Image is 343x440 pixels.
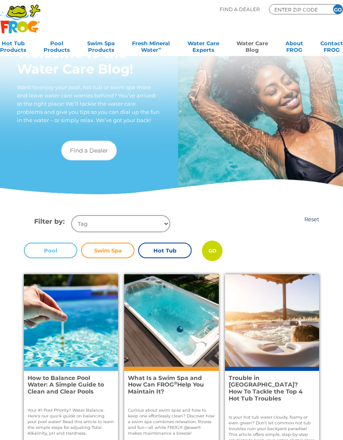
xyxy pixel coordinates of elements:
[24,274,118,367] img: A man's hand dips a test strip into an above=ground pool's water.
[174,380,177,386] sup: ®
[132,37,170,54] a: Fresh MineralWater∞
[24,243,77,258] label: Pool
[273,6,323,13] input: Zip Code Form
[229,375,308,402] h4: Trouble in [GEOGRAPHIC_DATA]? How To Tackle the Top 4 Hot Tub Troubles
[28,375,107,395] h4: How to Balance Pool Water: A Simple Guide to Clean and Clear Pools
[81,243,134,258] label: Swim Spa
[34,215,71,230] h4: Filter by:
[44,37,70,54] a: PoolProducts
[236,37,268,54] a: Water CareBlog
[87,37,115,54] a: Swim SpaProducts
[333,5,343,14] input: GO
[28,408,114,436] p: Your #1 Pool Priority? Water Balance. Here's our quick guide on balancing your pool water! Read t...
[220,4,260,14] p: Find A Dealer
[128,375,208,395] h4: What Is a Swim Spa and How Can FROG Help You Maintain It?
[138,243,192,258] label: Hot Tub
[304,216,319,222] a: Reset
[285,37,303,54] a: AboutFROG
[202,241,222,261] input: GO
[225,274,319,367] img: A woman relaxes in an outdoor hot tub and watches the sunset in the distance
[320,37,343,54] a: ContactFROG
[158,46,161,51] sup: ∞
[128,408,215,436] p: Curious about swim spas and how to keep one effortlessly clean? Discover how a swim spa combines ...
[188,37,219,54] a: Water CareExperts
